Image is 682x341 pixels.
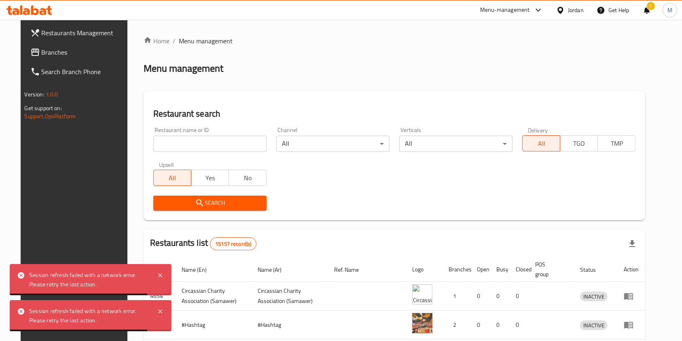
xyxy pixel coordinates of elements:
button: No [229,170,267,186]
span: Search [160,198,260,208]
div: INACTIVE [580,292,608,301]
a: Branches [24,43,135,62]
td: #Hashtag [252,311,328,339]
div: Menu [624,320,639,330]
td: ​Circassian ​Charity ​Association​ (Samawer) [252,282,328,311]
span: INACTIVE [580,292,608,301]
th: Busy [490,257,509,282]
span: Search Branch Phone [42,67,128,77]
span: Menu management [179,36,233,46]
td: 4654 [144,282,175,311]
span: Ref. Name [334,265,369,275]
span: Status [580,265,606,275]
button: All [522,135,560,151]
a: Search Branch Phone [24,62,135,81]
span: Yes [195,172,226,184]
span: No [232,172,263,184]
div: Menu-management [480,5,530,15]
th: Closed [509,257,529,282]
span: 1.0.0 [46,89,58,100]
div: Session refresh failed with a network error. Please retry the last action. [29,271,149,289]
span: Get support on: [25,103,62,113]
input: Search for restaurant name or ID.. [153,136,267,152]
td: 2 [442,311,470,339]
span: Name (Ar) [258,265,292,275]
a: Home [144,36,169,46]
th: Logo [406,257,442,282]
button: TMP [597,135,635,151]
span: Restaurants Management [42,28,128,38]
td: 1 [442,282,470,311]
span: All [526,138,557,149]
div: Export file [623,234,642,254]
td: 0 [490,282,509,311]
button: Yes [191,170,229,186]
td: #Hashtag [175,311,252,339]
button: Search [153,196,267,211]
h2: Restaurant search [153,108,636,120]
th: Action [617,257,645,282]
button: TGO [560,135,598,151]
h2: Restaurants list [150,237,257,250]
img: #Hashtag [412,313,432,333]
div: Jordan [568,6,584,15]
img: ​Circassian ​Charity ​Association​ (Samawer) [412,284,432,305]
td: ​Circassian ​Charity ​Association​ (Samawer) [175,282,252,311]
li: / [173,36,176,46]
span: All [157,172,188,184]
span: TMP [601,138,632,149]
td: 0 [470,311,490,339]
nav: breadcrumb [144,36,646,46]
td: 0 [509,311,529,339]
span: Branches [42,47,128,57]
label: Upsell [159,162,174,167]
h2: Menu management [144,62,223,75]
span: Name (En) [182,265,217,275]
a: Support.OpsPlatform [25,111,76,121]
span: M [667,6,672,15]
td: 0 [490,311,509,339]
span: TGO [563,138,595,149]
div: Session refresh failed with a network error. Please retry the last action. [29,307,149,325]
span: INACTIVE [580,321,608,330]
div: All [399,136,513,152]
div: Menu [624,291,639,301]
div: Total records count [210,237,256,250]
button: All [153,170,191,186]
a: Restaurants Management [24,23,135,43]
div: All [276,136,390,152]
span: POS group [535,260,564,279]
label: Delivery [528,127,548,133]
span: 15157 record(s) [210,240,256,248]
th: Open [470,257,490,282]
span: Version: [25,89,44,100]
th: Branches [442,257,470,282]
td: 0 [470,282,490,311]
td: 0 [509,282,529,311]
